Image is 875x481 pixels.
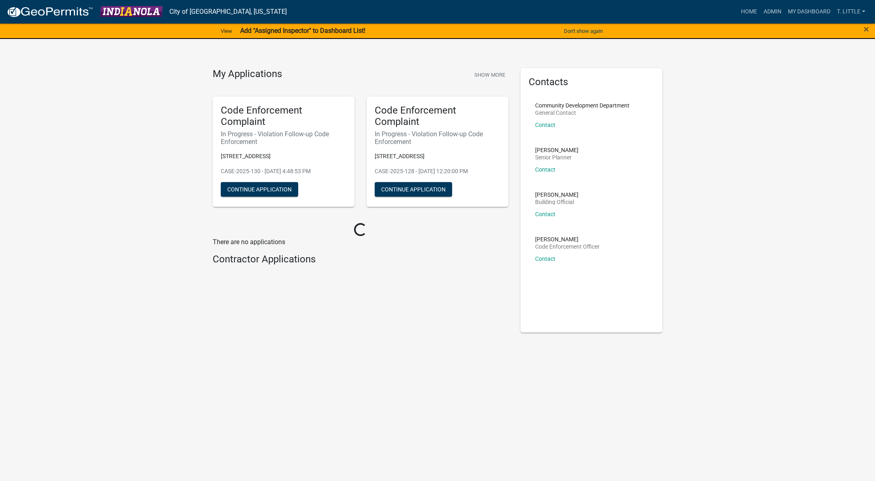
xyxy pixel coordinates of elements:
wm-workflow-list-section: Contractor Applications [213,253,508,268]
button: Continue Application [221,182,298,197]
strong: Add "Assigned Inspector" to Dashboard List! [240,27,365,34]
a: Contact [535,256,555,262]
a: Home [738,4,760,19]
p: [PERSON_NAME] [535,147,578,153]
p: [STREET_ADDRESS] [375,152,500,161]
p: There are no applications [213,237,508,247]
a: View [218,24,235,38]
a: Contact [535,211,555,217]
span: × [864,24,869,35]
a: My Dashboard [785,4,834,19]
button: Show More [471,68,508,82]
h5: Contacts [529,76,654,88]
a: Admin [760,4,785,19]
p: [STREET_ADDRESS] [221,152,346,161]
img: City of Indianola, Iowa [100,6,163,17]
p: General Contact [535,110,630,116]
button: Don't show again [561,24,606,38]
p: CASE-2025-128 - [DATE] 12:20:00 PM [375,167,500,176]
h4: My Applications [213,68,282,80]
p: Code Enforcement Officer [535,244,600,249]
p: CASE-2025-130 - [DATE] 4:48:53 PM [221,167,346,176]
a: Contact [535,122,555,128]
h4: Contractor Applications [213,253,508,265]
h5: Code Enforcement Complaint [221,105,346,128]
a: T. Little [834,4,869,19]
p: [PERSON_NAME] [535,236,600,242]
p: Senior Planner [535,155,578,160]
h6: In Progress - Violation Follow-up Code Enforcement [375,130,500,146]
p: [PERSON_NAME] [535,192,578,198]
a: City of [GEOGRAPHIC_DATA], [US_STATE] [169,5,287,19]
h5: Code Enforcement Complaint [375,105,500,128]
button: Continue Application [375,182,452,197]
p: Building Official [535,199,578,205]
h6: In Progress - Violation Follow-up Code Enforcement [221,130,346,146]
p: Community Development Department [535,103,630,108]
button: Close [864,24,869,34]
a: Contact [535,166,555,173]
